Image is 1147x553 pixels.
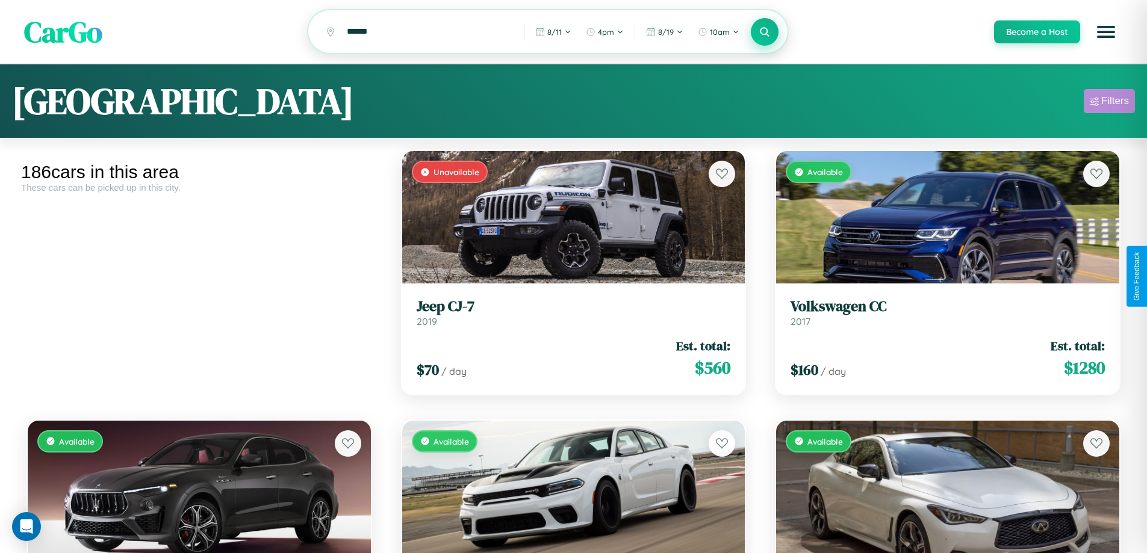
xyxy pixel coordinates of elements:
span: $ 70 [417,360,439,380]
span: Available [807,436,843,446]
span: Unavailable [434,167,479,177]
span: 8 / 19 [658,27,674,37]
button: 8/19 [640,22,689,42]
button: Open menu [1089,15,1123,49]
a: Jeep CJ-72019 [417,298,731,327]
span: 2019 [417,315,437,327]
span: 10am [710,27,730,37]
span: Available [59,436,95,446]
div: Filters [1101,95,1129,107]
span: $ 160 [791,360,818,380]
span: $ 1280 [1064,356,1105,380]
button: Filters [1084,89,1135,113]
span: 4pm [598,27,614,37]
div: These cars can be picked up in this city. [21,182,378,193]
span: $ 560 [695,356,730,380]
a: Volkswagen CC2017 [791,298,1105,327]
h3: Jeep CJ-7 [417,298,731,315]
div: Open Intercom Messenger [12,512,41,541]
div: Give Feedback [1133,252,1141,301]
span: Available [807,167,843,177]
h3: Volkswagen CC [791,298,1105,315]
div: 186 cars in this area [21,162,378,182]
span: / day [441,365,467,377]
button: 8/11 [529,22,577,42]
span: 2017 [791,315,810,327]
span: / day [821,365,846,377]
button: 4pm [580,22,630,42]
span: 8 / 11 [547,27,562,37]
span: Est. total: [1051,337,1105,354]
h1: [GEOGRAPHIC_DATA] [12,76,354,126]
button: 10am [692,22,745,42]
span: Est. total: [676,337,730,354]
span: CarGo [24,12,102,52]
span: Available [434,436,469,446]
button: Become a Host [994,20,1080,43]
